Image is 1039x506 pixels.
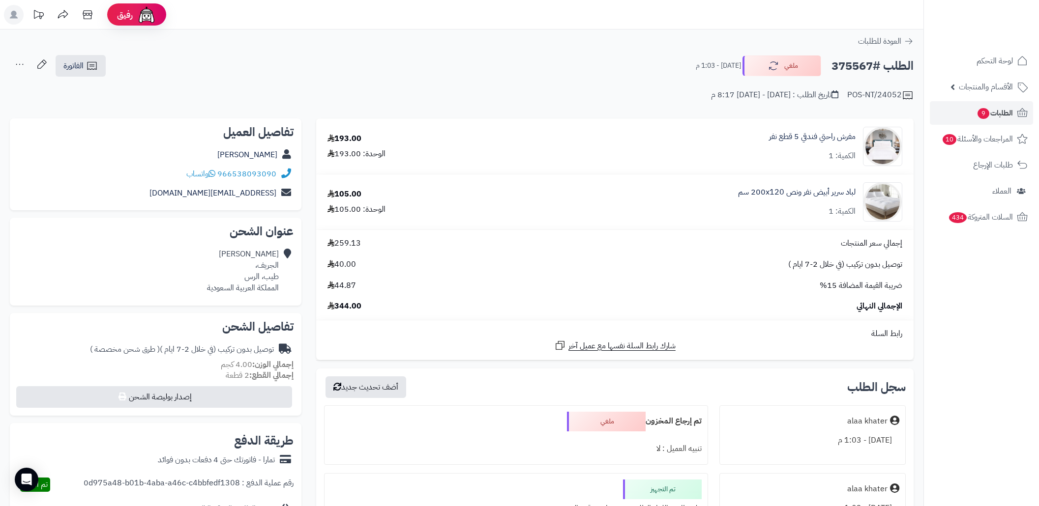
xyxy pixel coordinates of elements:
span: 9 [978,108,989,119]
span: 344.00 [327,301,361,312]
a: شارك رابط السلة نفسها مع عميل آخر [554,339,676,352]
div: الكمية: 1 [829,150,856,162]
span: الإجمالي النهائي [857,301,902,312]
button: إصدار بوليصة الشحن [16,386,292,408]
small: 4.00 كجم [221,359,294,370]
a: المراجعات والأسئلة10 [930,127,1033,151]
small: [DATE] - 1:03 م [696,61,741,71]
a: مفرش راحتي فندقي 5 قطع نفر [769,131,856,142]
span: 434 [949,212,967,223]
div: [PERSON_NAME] الجريف، طيب، الرس المملكة العربية السعودية [207,249,279,293]
strong: إجمالي الوزن: [252,359,294,370]
span: المراجعات والأسئلة [942,132,1013,146]
span: ( طرق شحن مخصصة ) [90,343,160,355]
div: تمارا - فاتورتك حتى 4 دفعات بدون فوائد [158,454,275,466]
span: توصيل بدون تركيب (في خلال 2-7 ايام ) [788,259,902,270]
div: رقم عملية الدفع : 0d975a48-b01b-4aba-a46c-c4bbfedf1308 [84,478,294,492]
button: ملغي [742,56,821,76]
a: لوحة التحكم [930,49,1033,73]
a: 966538093090 [217,168,276,180]
strong: إجمالي القطع: [249,369,294,381]
span: السلات المتروكة [948,210,1013,224]
div: تنبيه العميل : لا [330,439,702,458]
div: 193.00 [327,133,361,144]
div: Open Intercom Messenger [15,468,38,491]
div: الوحدة: 105.00 [327,204,386,215]
img: 1727179606-110201010688-90x90.jpg [863,127,902,166]
span: الطلبات [977,106,1013,120]
div: رابط السلة [320,328,910,339]
div: 105.00 [327,189,361,200]
button: أضف تحديث جديد [326,376,406,398]
h2: تفاصيل الشحن [18,321,294,333]
a: العملاء [930,179,1033,203]
span: 44.87 [327,280,356,291]
img: ai-face.png [137,5,156,25]
span: شارك رابط السلة نفسها مع عميل آخر [568,340,676,352]
a: تحديثات المنصة [26,5,51,27]
span: إجمالي سعر المنتجات [841,238,902,249]
div: [DATE] - 1:03 م [726,431,899,450]
div: alaa khater [847,416,888,427]
a: الطلبات9 [930,101,1033,125]
a: العودة للطلبات [858,35,914,47]
h3: سجل الطلب [847,381,906,393]
img: logo-2.png [972,25,1030,45]
a: واتساب [186,168,215,180]
div: الوحدة: 193.00 [327,148,386,160]
span: 40.00 [327,259,356,270]
div: alaa khater [847,483,888,495]
b: تم إرجاع المخزون [646,415,702,427]
div: توصيل بدون تركيب (في خلال 2-7 ايام ) [90,344,274,355]
h2: عنوان الشحن [18,225,294,237]
span: ضريبة القيمة المضافة 15% [820,280,902,291]
h2: الطلب #375567 [831,56,914,76]
img: 1732186588-220107040010-90x90.jpg [863,182,902,222]
span: رفيق [117,9,133,21]
a: [PERSON_NAME] [217,149,277,161]
div: الكمية: 1 [829,206,856,217]
h2: تفاصيل العميل [18,126,294,138]
div: تاريخ الطلب : [DATE] - [DATE] 8:17 م [711,89,838,101]
span: 259.13 [327,238,361,249]
span: الأقسام والمنتجات [959,80,1013,94]
h2: طريقة الدفع [234,435,294,447]
a: الفاتورة [56,55,106,77]
span: العودة للطلبات [858,35,901,47]
a: السلات المتروكة434 [930,205,1033,229]
div: POS-NT/24052 [847,89,914,101]
a: لباد سرير أبيض نفر ونص 200x120 سم [738,187,856,198]
a: طلبات الإرجاع [930,153,1033,177]
span: لوحة التحكم [977,54,1013,68]
span: 10 [943,134,956,145]
div: تم التجهيز [623,479,702,499]
span: الفاتورة [63,60,84,72]
div: ملغي [567,412,646,431]
small: 2 قطعة [226,369,294,381]
span: العملاء [992,184,1011,198]
a: [EMAIL_ADDRESS][DOMAIN_NAME] [149,187,276,199]
span: طلبات الإرجاع [973,158,1013,172]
